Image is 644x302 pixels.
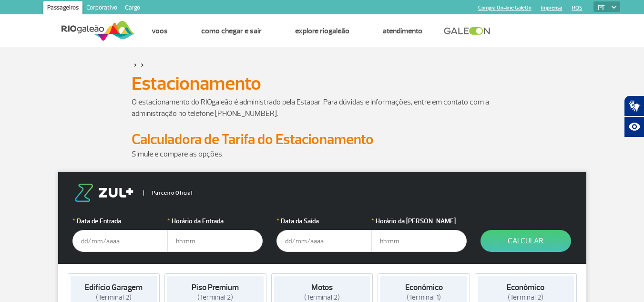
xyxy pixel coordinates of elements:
input: hh:mm [167,230,263,252]
h2: Calculadora de Tarifa do Estacionamento [132,131,513,148]
a: Cargo [121,1,144,16]
span: (Terminal 2) [197,293,233,302]
input: dd/mm/aaaa [72,230,168,252]
a: Compra On-line GaleOn [478,5,532,11]
a: Imprensa [541,5,562,11]
a: Atendimento [383,26,422,36]
label: Horário da Entrada [167,216,263,226]
span: (Terminal 1) [407,293,441,302]
button: Abrir recursos assistivos. [624,116,644,137]
a: Corporativo [82,1,121,16]
a: Voos [152,26,168,36]
img: logo-zul.png [72,184,135,202]
strong: Econômico [405,282,443,292]
span: (Terminal 2) [96,293,132,302]
a: Passageiros [43,1,82,16]
a: Explore RIOgaleão [295,26,349,36]
button: Abrir tradutor de língua de sinais. [624,95,644,116]
span: Parceiro Oficial [143,190,193,196]
span: (Terminal 2) [304,293,340,302]
label: Data da Saída [276,216,372,226]
strong: Edifício Garagem [85,282,143,292]
div: Plugin de acessibilidade da Hand Talk. [624,95,644,137]
strong: Piso Premium [192,282,239,292]
input: hh:mm [371,230,467,252]
button: Calcular [480,230,571,252]
p: Simule e compare as opções. [132,148,513,160]
a: RQS [572,5,583,11]
span: (Terminal 2) [508,293,543,302]
a: > [133,59,137,70]
p: O estacionamento do RIOgaleão é administrado pela Estapar. Para dúvidas e informações, entre em c... [132,96,513,119]
label: Data de Entrada [72,216,168,226]
input: dd/mm/aaaa [276,230,372,252]
a: > [141,59,144,70]
a: Como chegar e sair [201,26,262,36]
strong: Econômico [507,282,544,292]
strong: Motos [311,282,333,292]
h1: Estacionamento [132,75,513,92]
label: Horário da [PERSON_NAME] [371,216,467,226]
